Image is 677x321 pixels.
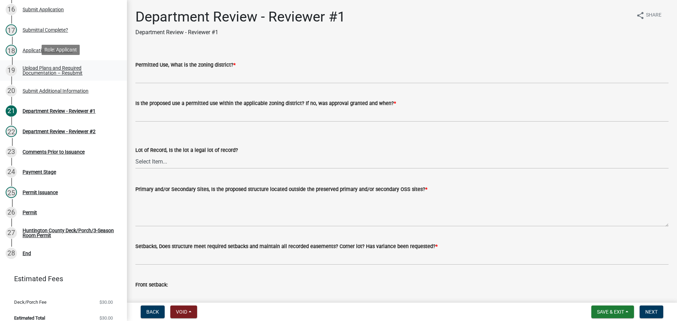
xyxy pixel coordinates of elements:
a: Estimated Fees [6,272,116,286]
button: Back [141,305,165,318]
div: 25 [6,187,17,198]
div: Payment Stage [23,169,56,174]
div: 28 [6,248,17,259]
span: Save & Exit [597,309,624,315]
label: Lot of Record, Is the lot a legal lot of record? [135,148,238,153]
span: Void [176,309,187,315]
div: End [23,251,31,256]
span: Deck/Porch Fee [14,300,47,304]
div: Application Incomplete [23,48,73,53]
div: 23 [6,146,17,158]
span: Estimated Total [14,316,45,320]
label: Permitted Use, What is the zoning district? [135,63,236,68]
button: Void [170,305,197,318]
div: 22 [6,126,17,137]
span: Next [645,309,658,315]
div: 24 [6,166,17,178]
label: Front setback: [135,283,168,288]
div: Comments Prior to Issuance [23,149,85,154]
label: Is the proposed use a permitted use within the applicable zoning district? If no, was approval gr... [135,101,396,106]
div: 27 [6,227,17,239]
label: Setbacks, Does structure meet required setbacks and maintain all recorded easements? Corner lot? ... [135,244,438,249]
span: $30.00 [99,316,113,320]
div: Role: Applicant [42,45,80,55]
p: Department Review - Reviewer #1 [135,28,345,37]
button: Next [640,305,663,318]
div: 21 [6,105,17,117]
button: shareShare [630,8,667,22]
div: 17 [6,24,17,36]
div: Permit Issuance [23,190,58,195]
span: Back [146,309,159,315]
div: Submittal Complete? [23,27,68,32]
span: Share [646,11,661,20]
div: Department Review - Reviewer #1 [23,109,96,113]
div: 26 [6,207,17,218]
div: Huntington County Deck/Porch/3-Season Room Permit [23,228,116,238]
div: Permit [23,210,37,215]
i: share [636,11,645,20]
button: Save & Exit [591,305,634,318]
div: 19 [6,65,17,76]
span: $30.00 [99,300,113,304]
div: Upload Plans and Required Documentation – Resubmit [23,66,116,75]
div: Submit Application [23,7,64,12]
div: Submit Additional Information [23,88,89,93]
h1: Department Review - Reviewer #1 [135,8,345,25]
div: 16 [6,4,17,15]
div: Department Review - Reviewer #2 [23,129,96,134]
div: 20 [6,85,17,97]
div: 18 [6,45,17,56]
label: Primary and/or Secondary Sites, Is the proposed structure located outside the preserved primary a... [135,187,427,192]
